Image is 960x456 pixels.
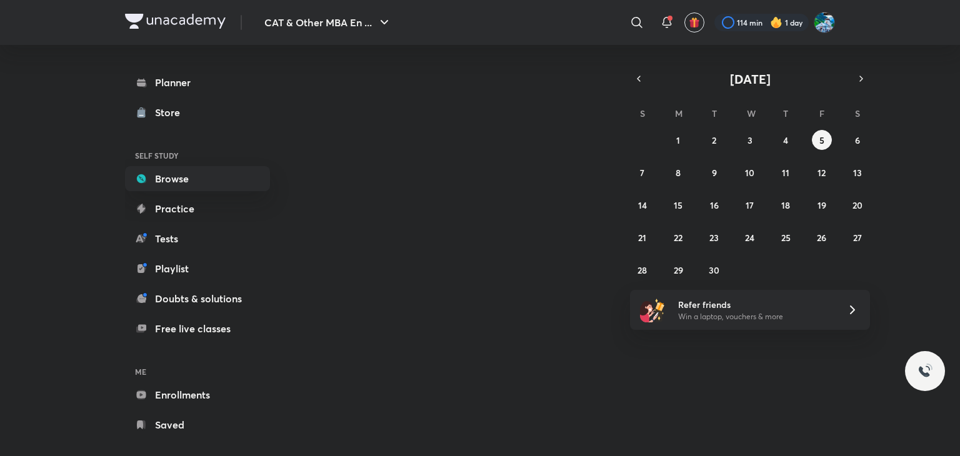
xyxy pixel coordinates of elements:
[640,167,644,179] abbr: September 7, 2025
[745,167,754,179] abbr: September 10, 2025
[632,260,652,280] button: September 28, 2025
[640,107,645,119] abbr: Sunday
[847,162,867,182] button: September 13, 2025
[125,256,270,281] a: Playlist
[632,162,652,182] button: September 7, 2025
[776,162,796,182] button: September 11, 2025
[704,227,724,247] button: September 23, 2025
[675,107,682,119] abbr: Monday
[783,134,788,146] abbr: September 4, 2025
[684,12,704,32] button: avatar
[814,12,835,33] img: Tushar Kumar
[812,162,832,182] button: September 12, 2025
[853,232,862,244] abbr: September 27, 2025
[647,70,852,87] button: [DATE]
[817,167,826,179] abbr: September 12, 2025
[730,71,771,87] span: [DATE]
[704,162,724,182] button: September 9, 2025
[740,195,760,215] button: September 17, 2025
[783,107,788,119] abbr: Thursday
[817,232,826,244] abbr: September 26, 2025
[125,361,270,382] h6: ME
[674,199,682,211] abbr: September 15, 2025
[709,232,719,244] abbr: September 23, 2025
[632,195,652,215] button: September 14, 2025
[674,232,682,244] abbr: September 22, 2025
[855,134,860,146] abbr: September 6, 2025
[678,298,832,311] h6: Refer friends
[745,232,754,244] abbr: September 24, 2025
[125,196,270,221] a: Practice
[704,130,724,150] button: September 2, 2025
[712,167,717,179] abbr: September 9, 2025
[125,382,270,407] a: Enrollments
[155,105,187,120] div: Store
[819,107,824,119] abbr: Friday
[704,195,724,215] button: September 16, 2025
[712,134,716,146] abbr: September 2, 2025
[668,227,688,247] button: September 22, 2025
[632,227,652,247] button: September 21, 2025
[125,14,226,32] a: Company Logo
[676,167,681,179] abbr: September 8, 2025
[125,100,270,125] a: Store
[125,14,226,29] img: Company Logo
[668,130,688,150] button: September 1, 2025
[776,227,796,247] button: September 25, 2025
[637,264,647,276] abbr: September 28, 2025
[740,227,760,247] button: September 24, 2025
[852,199,862,211] abbr: September 20, 2025
[812,227,832,247] button: September 26, 2025
[812,195,832,215] button: September 19, 2025
[847,130,867,150] button: September 6, 2025
[125,316,270,341] a: Free live classes
[853,167,862,179] abbr: September 13, 2025
[746,199,754,211] abbr: September 17, 2025
[125,412,270,437] a: Saved
[776,130,796,150] button: September 4, 2025
[674,264,683,276] abbr: September 29, 2025
[747,107,756,119] abbr: Wednesday
[689,17,700,28] img: avatar
[125,145,270,166] h6: SELF STUDY
[782,167,789,179] abbr: September 11, 2025
[638,232,646,244] abbr: September 21, 2025
[776,195,796,215] button: September 18, 2025
[781,199,790,211] abbr: September 18, 2025
[668,195,688,215] button: September 15, 2025
[781,232,791,244] abbr: September 25, 2025
[676,134,680,146] abbr: September 1, 2025
[712,107,717,119] abbr: Tuesday
[847,195,867,215] button: September 20, 2025
[740,130,760,150] button: September 3, 2025
[257,10,399,35] button: CAT & Other MBA En ...
[125,70,270,95] a: Planner
[740,162,760,182] button: September 10, 2025
[125,286,270,311] a: Doubts & solutions
[917,364,932,379] img: ttu
[125,226,270,251] a: Tests
[678,311,832,322] p: Win a laptop, vouchers & more
[709,264,719,276] abbr: September 30, 2025
[710,199,719,211] abbr: September 16, 2025
[812,130,832,150] button: September 5, 2025
[819,134,824,146] abbr: September 5, 2025
[847,227,867,247] button: September 27, 2025
[668,162,688,182] button: September 8, 2025
[817,199,826,211] abbr: September 19, 2025
[668,260,688,280] button: September 29, 2025
[638,199,647,211] abbr: September 14, 2025
[640,297,665,322] img: referral
[770,16,782,29] img: streak
[855,107,860,119] abbr: Saturday
[747,134,752,146] abbr: September 3, 2025
[704,260,724,280] button: September 30, 2025
[125,166,270,191] a: Browse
